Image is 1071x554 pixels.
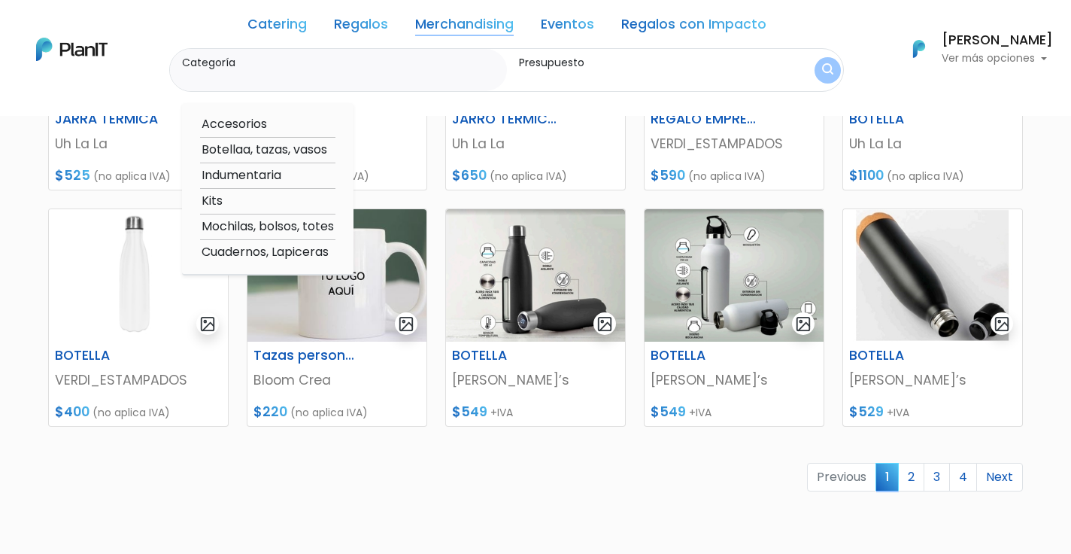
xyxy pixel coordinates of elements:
[795,315,812,333] img: gallery-light
[924,463,950,492] a: 3
[651,403,686,421] span: $549
[247,209,426,342] img: thumb_WhatsApp_Image_2023-11-17_at_09.56.10.jpeg
[93,405,170,420] span: (no aplica IVA)
[949,463,977,492] a: 4
[994,315,1011,333] img: gallery-light
[452,403,487,421] span: $549
[446,209,625,342] img: thumb_Captura_de_pantalla_2024-03-01_171931.jpg
[200,166,335,185] option: Indumentaria
[77,14,217,44] div: ¿Necesitás ayuda?
[443,111,566,127] h6: JARRO TERMICO
[182,55,501,71] label: Categoría
[942,34,1053,47] h6: [PERSON_NAME]
[849,370,1016,390] p: [PERSON_NAME]’s
[200,218,335,236] option: Mochilas, bolsos, totes
[843,209,1022,342] img: thumb_Captura_de_pantalla_2024-03-04_153843.jpg
[894,29,1053,68] button: PlanIt Logo [PERSON_NAME] Ver más opciones
[452,134,619,154] p: Uh La La
[48,209,229,427] a: gallery-light BOTELLA VERDI_ESTAMPADOS $400 (no aplica IVA)
[55,403,90,421] span: $400
[452,166,487,184] span: $650
[244,348,368,364] h6: Tazas personalizadas
[849,134,1016,154] p: Uh La La
[247,18,307,36] a: Catering
[334,18,388,36] a: Regalos
[200,243,335,262] option: Cuadernos, Lapiceras
[903,32,936,65] img: PlanIt Logo
[642,111,765,127] h6: REGALO EMPRESARIAL
[898,463,924,492] a: 2
[942,53,1053,64] p: Ver más opciones
[875,463,899,491] span: 1
[688,169,766,184] span: (no aplica IVA)
[490,405,513,420] span: +IVA
[49,209,228,342] img: thumb_WhatsApp_Image_2023-10-16_at_16.10.27.jpg
[253,403,287,421] span: $220
[644,209,824,427] a: gallery-light BOTELLA [PERSON_NAME]’s $549 +IVA
[445,209,626,427] a: gallery-light BOTELLA [PERSON_NAME]’s $549 +IVA
[398,315,415,333] img: gallery-light
[887,169,964,184] span: (no aplica IVA)
[93,169,171,184] span: (no aplica IVA)
[642,348,765,364] h6: BOTELLA
[976,463,1023,492] a: Next
[253,370,420,390] p: Bloom Crea
[849,166,884,184] span: $1100
[840,111,963,127] h6: BOTELLA
[46,348,169,364] h6: BOTELLA
[541,18,594,36] a: Eventos
[46,111,169,127] h6: JARRA TERMICA
[55,166,90,184] span: $525
[621,18,766,36] a: Regalos con Impacto
[415,18,514,36] a: Merchandising
[199,315,217,333] img: gallery-light
[452,370,619,390] p: [PERSON_NAME]’s
[443,348,566,364] h6: BOTELLA
[849,403,884,421] span: $529
[645,209,824,342] img: thumb_Captura_de_pantalla_2024-03-01_173654.jpg
[596,315,614,333] img: gallery-light
[55,370,222,390] p: VERDI_ESTAMPADOS
[247,209,427,427] a: gallery-light Tazas personalizadas Bloom Crea $220 (no aplica IVA)
[200,141,335,160] option: Botellaa, tazas, vasos
[200,192,335,211] option: Kits
[842,209,1023,427] a: gallery-light BOTELLA [PERSON_NAME]’s $529 +IVA
[689,405,711,420] span: +IVA
[887,405,909,420] span: +IVA
[36,38,108,61] img: PlanIt Logo
[519,55,770,71] label: Presupuesto
[651,166,685,184] span: $590
[200,115,335,134] option: Accesorios
[55,134,222,154] p: Uh La La
[490,169,567,184] span: (no aplica IVA)
[822,63,833,78] img: search_button-432b6d5273f82d61273b3651a40e1bd1b912527efae98b1b7a1b2c0702e16a8d.svg
[290,405,368,420] span: (no aplica IVA)
[840,348,963,364] h6: BOTELLA
[651,370,818,390] p: [PERSON_NAME]’s
[651,134,818,154] p: VERDI_ESTAMPADOS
